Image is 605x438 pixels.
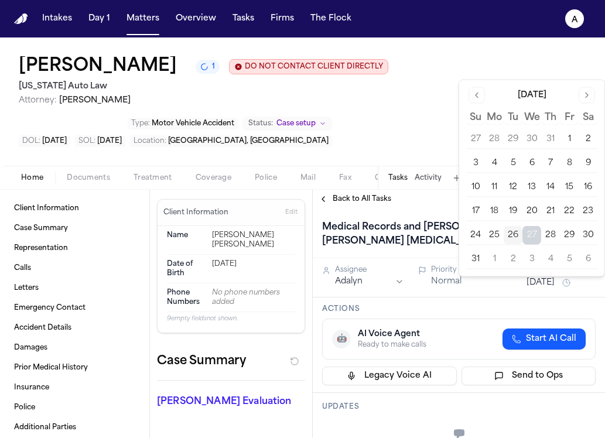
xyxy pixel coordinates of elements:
h1: Medical Records and [PERSON_NAME] from [PERSON_NAME] [MEDICAL_DATA] [317,218,536,251]
span: Coverage [196,173,231,183]
button: 13 [522,178,541,197]
button: Overview [171,8,221,29]
p: 9 empty fields not shown. [167,314,295,323]
button: 30 [579,226,597,245]
span: Home [21,173,43,183]
button: 25 [485,226,504,245]
a: Day 1 [84,8,115,29]
span: Police [255,173,277,183]
button: 28 [485,130,504,149]
a: Client Information [9,199,140,218]
button: 24 [466,226,485,245]
a: Prior Medical History [9,358,140,377]
button: 1 [560,130,579,149]
div: Ready to make calls [358,340,426,350]
button: 4 [541,250,560,269]
span: Case setup [276,119,316,128]
span: Status: [248,119,273,128]
button: 29 [560,226,579,245]
div: [DATE] [212,259,295,269]
button: Tasks [388,173,408,183]
button: 16 [579,178,597,197]
span: 🤖 [337,333,347,345]
button: 18 [485,202,504,221]
button: Activity [415,173,442,183]
button: 11 [485,178,504,197]
button: Edit client contact restriction [229,59,388,74]
dt: Name [167,231,205,249]
button: 29 [504,130,522,149]
button: 30 [522,130,541,149]
span: Attorney: [19,96,57,105]
h3: Client Information [161,208,231,217]
a: Damages [9,338,140,357]
button: Back to All Tasks [313,194,397,204]
a: Calls [9,259,140,278]
button: 6 [522,154,541,173]
button: Edit SOL: 2028-08-09 [75,135,125,147]
button: 1 [485,250,504,269]
button: [DATE] [527,277,555,289]
span: 1 [212,62,215,71]
button: Go to previous month [469,87,485,104]
button: 8 [560,154,579,173]
th: Monday [485,111,504,125]
div: [PERSON_NAME] [PERSON_NAME] [212,231,295,249]
button: 27 [466,130,485,149]
th: Sunday [466,111,485,125]
button: 4 [485,154,504,173]
button: Edit Location: Canton Township, MI [130,135,332,147]
button: 12 [504,178,522,197]
span: DOL : [22,138,40,145]
button: 14 [541,178,560,197]
div: No phone numbers added [212,288,295,307]
div: Assignee [335,265,404,275]
p: [PERSON_NAME] Evaluation [157,395,305,409]
button: Change status from Case setup [242,117,332,131]
button: 28 [541,226,560,245]
th: Saturday [579,111,597,125]
button: 1 active task [196,60,220,74]
a: The Flock [306,8,356,29]
a: Representation [9,239,140,258]
button: 20 [522,202,541,221]
a: Emergency Contact [9,299,140,317]
span: Mail [300,173,316,183]
button: Legacy Voice AI [322,367,457,385]
a: Letters [9,279,140,297]
a: Additional Parties [9,418,140,437]
button: Edit DOL: 2025-08-09 [19,135,70,147]
a: Accident Details [9,319,140,337]
span: [DATE] [42,138,67,145]
a: Tasks [228,8,259,29]
button: 7 [541,154,560,173]
th: Thursday [541,111,560,125]
button: 6 [579,250,597,269]
div: [DATE] [518,90,546,101]
h2: Case Summary [157,352,246,371]
a: Home [14,13,28,25]
button: 2 [504,250,522,269]
button: Send to Ops [462,367,596,385]
button: 31 [541,130,560,149]
span: DO NOT CONTACT CLIENT DIRECTLY [245,62,383,71]
button: Firms [266,8,299,29]
button: 3 [466,154,485,173]
dt: Date of Birth [167,259,205,278]
button: Start AI Call [503,328,586,350]
button: 23 [579,202,597,221]
th: Tuesday [504,111,522,125]
h3: Actions [322,304,596,314]
span: Back to All Tasks [333,194,391,204]
button: Matters [122,8,164,29]
span: Fax [339,173,351,183]
button: Intakes [37,8,77,29]
button: 19 [504,202,522,221]
button: 5 [560,250,579,269]
div: AI Voice Agent [358,328,426,340]
span: [GEOGRAPHIC_DATA], [GEOGRAPHIC_DATA] [168,138,329,145]
div: Priority [431,265,500,275]
span: [PERSON_NAME] [59,96,131,105]
h1: [PERSON_NAME] [19,56,177,77]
